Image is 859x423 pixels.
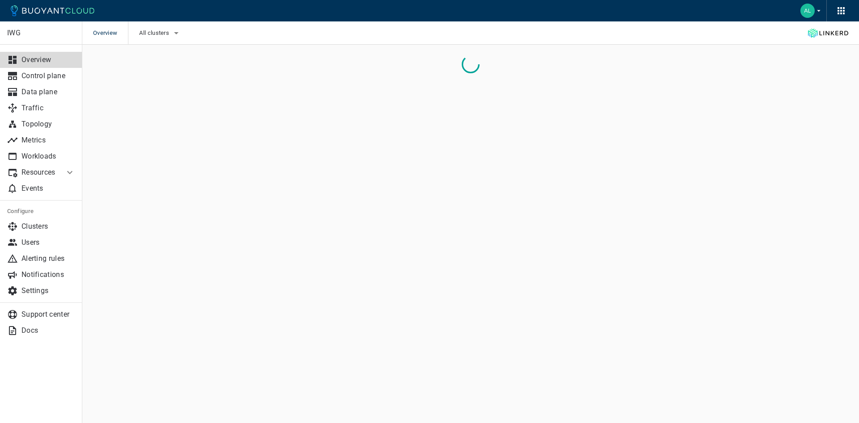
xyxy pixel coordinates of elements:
p: Users [21,238,75,247]
p: IWG [7,29,75,38]
p: Notifications [21,270,75,279]
p: Traffic [21,104,75,113]
p: Workloads [21,152,75,161]
span: Overview [93,21,128,45]
span: All clusters [139,29,171,37]
p: Control plane [21,71,75,80]
p: Settings [21,286,75,295]
p: Overview [21,55,75,64]
p: Support center [21,310,75,319]
h5: Configure [7,208,75,215]
p: Docs [21,326,75,335]
button: All clusters [139,26,182,40]
p: Resources [21,168,57,177]
p: Data plane [21,88,75,96]
img: Almir Handabaka [800,4,815,18]
p: Metrics [21,136,75,145]
p: Topology [21,120,75,129]
p: Clusters [21,222,75,231]
p: Alerting rules [21,254,75,263]
p: Events [21,184,75,193]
